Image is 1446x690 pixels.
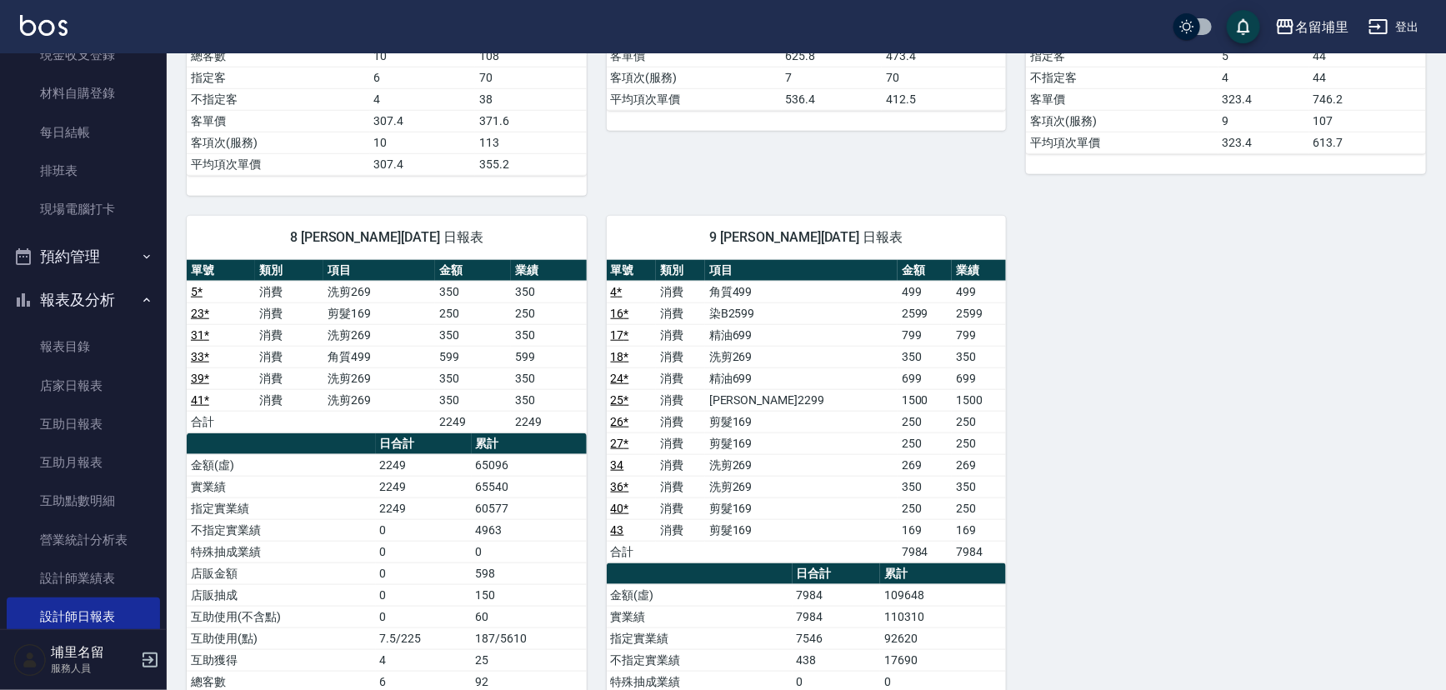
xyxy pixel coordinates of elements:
td: 店販金額 [187,562,376,584]
td: 消費 [656,519,705,541]
td: 洗剪269 [705,454,898,476]
td: 65096 [472,454,587,476]
td: 不指定客 [187,88,370,110]
td: 角質499 [323,346,435,367]
td: 60 [472,606,587,627]
a: 現場電腦打卡 [7,190,160,228]
th: 單號 [187,260,255,282]
td: 7984 [793,606,881,627]
td: 2599 [952,302,1006,324]
td: 1500 [952,389,1006,411]
td: 剪髮169 [705,432,898,454]
td: 客單價 [187,110,370,132]
td: 洗剪269 [323,324,435,346]
td: 不指定實業績 [187,519,376,541]
a: 34 [611,458,624,472]
td: 355.2 [475,153,587,175]
td: 0 [472,541,587,562]
td: 110310 [880,606,1006,627]
th: 類別 [656,260,705,282]
td: 消費 [255,389,323,411]
a: 43 [611,523,624,537]
td: 10 [370,132,475,153]
td: 洗剪269 [323,389,435,411]
td: 消費 [656,346,705,367]
th: 業績 [511,260,587,282]
td: 實業績 [607,606,793,627]
td: 洗剪269 [705,476,898,497]
td: 250 [952,411,1006,432]
td: 消費 [656,281,705,302]
a: 設計師業績表 [7,559,160,597]
td: 250 [898,411,952,432]
td: 38 [475,88,587,110]
p: 服務人員 [51,661,136,676]
td: 5 [1218,45,1309,67]
a: 營業統計分析表 [7,521,160,559]
td: 107 [1309,110,1426,132]
td: 307.4 [370,153,475,175]
td: 客單價 [1026,88,1218,110]
button: 登出 [1362,12,1426,42]
td: 平均項次單價 [607,88,782,110]
td: 746.2 [1309,88,1426,110]
td: 350 [435,389,511,411]
td: 消費 [255,324,323,346]
td: 598 [472,562,587,584]
td: 7.5/225 [376,627,472,649]
td: 指定客 [1026,45,1218,67]
a: 互助點數明細 [7,482,160,520]
td: 44 [1309,45,1426,67]
td: 150 [472,584,587,606]
table: a dense table [187,260,587,433]
td: 625.8 [782,45,883,67]
td: 精油699 [705,324,898,346]
td: 323.4 [1218,88,1309,110]
td: 實業績 [187,476,376,497]
td: 70 [475,67,587,88]
td: 互助使用(不含點) [187,606,376,627]
td: 2249 [435,411,511,432]
th: 單號 [607,260,656,282]
td: 60577 [472,497,587,519]
td: 消費 [656,432,705,454]
td: 合計 [187,411,255,432]
a: 互助日報表 [7,405,160,443]
td: 599 [435,346,511,367]
td: 799 [952,324,1006,346]
td: 特殊抽成業績 [187,541,376,562]
td: 4 [376,649,472,671]
td: 699 [952,367,1006,389]
td: 371.6 [475,110,587,132]
td: 7984 [952,541,1006,562]
td: 洗剪269 [323,367,435,389]
td: 350 [952,476,1006,497]
td: 350 [898,476,952,497]
th: 類別 [255,260,323,282]
td: 0 [376,519,472,541]
td: 536.4 [782,88,883,110]
td: 0 [376,606,472,627]
td: 169 [952,519,1006,541]
td: 洗剪269 [705,346,898,367]
a: 材料自購登錄 [7,74,160,112]
td: 2249 [511,411,587,432]
td: 精油699 [705,367,898,389]
td: 7984 [898,541,952,562]
th: 累計 [472,433,587,455]
td: 2599 [898,302,952,324]
div: 名留埔里 [1295,17,1348,37]
td: 店販抽成 [187,584,376,606]
td: 350 [952,346,1006,367]
td: 7 [782,67,883,88]
a: 每日結帳 [7,113,160,152]
td: 6 [370,67,475,88]
td: 350 [511,324,587,346]
td: 消費 [255,346,323,367]
td: 0 [376,584,472,606]
td: 客項次(服務) [187,132,370,153]
td: 金額(虛) [607,584,793,606]
td: 角質499 [705,281,898,302]
td: 2249 [376,454,472,476]
td: 洗剪269 [323,281,435,302]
